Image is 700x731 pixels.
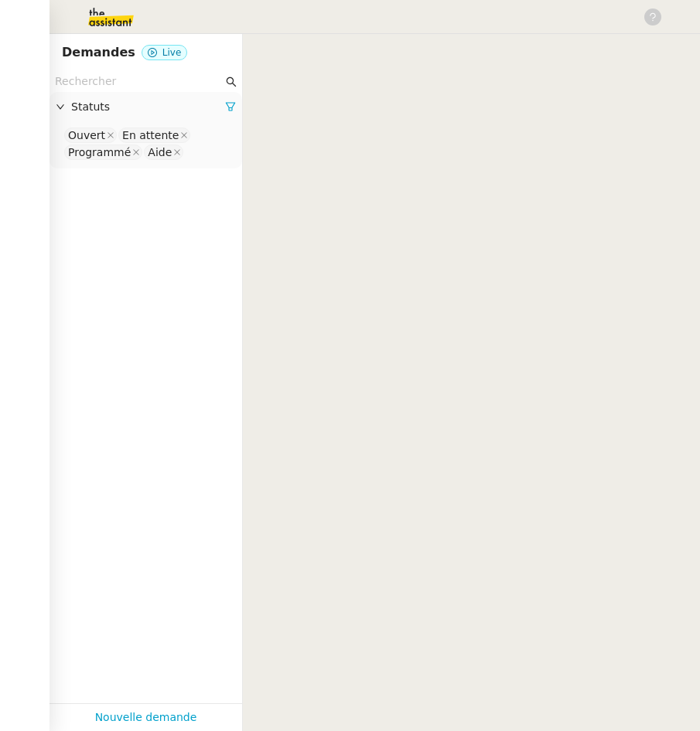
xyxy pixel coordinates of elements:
[62,42,135,63] nz-page-header-title: Demandes
[50,92,242,122] div: Statuts
[55,73,223,90] input: Rechercher
[148,145,172,159] div: Aide
[118,127,190,143] nz-select-item: En attente
[95,709,197,726] a: Nouvelle demande
[122,128,179,142] div: En attente
[144,144,183,160] nz-select-item: Aide
[64,127,117,143] nz-select-item: Ouvert
[68,128,105,142] div: Ouvert
[68,145,131,159] div: Programmé
[162,47,182,58] span: Live
[64,144,142,160] nz-select-item: Programmé
[71,98,225,116] span: Statuts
